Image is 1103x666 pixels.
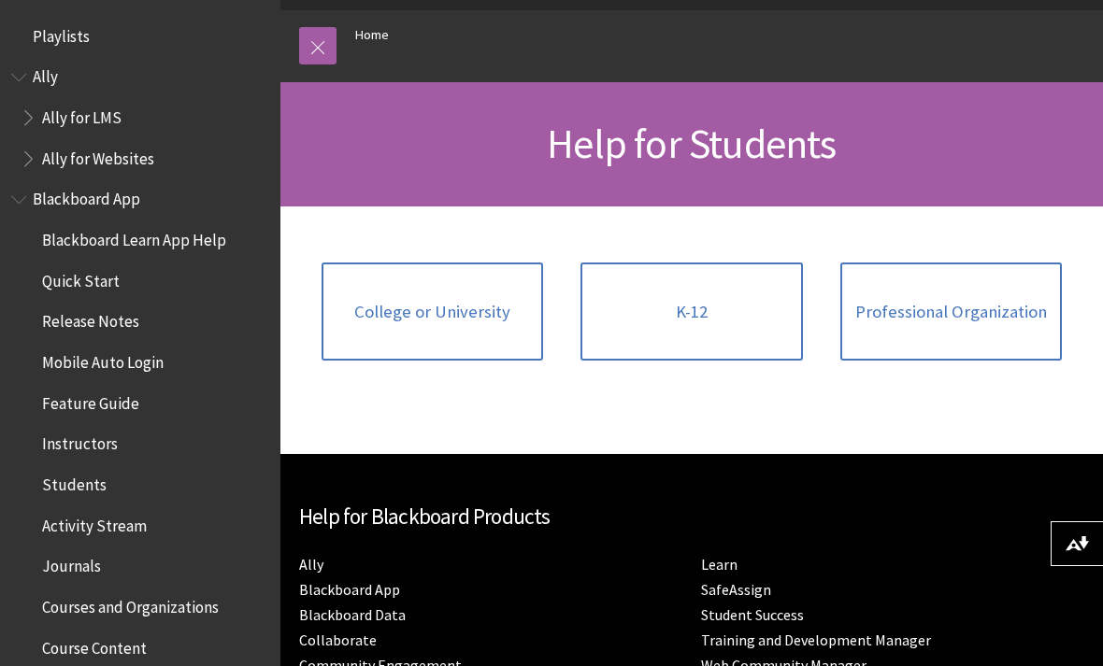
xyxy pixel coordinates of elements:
[701,605,804,625] a: Student Success
[580,262,802,361] a: K-12
[322,262,543,361] a: College or University
[840,262,1062,361] a: Professional Organization
[33,21,90,46] span: Playlists
[299,501,1084,533] h2: Help for Blackboard Products
[299,605,406,625] a: Blackboard Data
[42,388,139,413] span: Feature Guide
[355,23,389,47] a: Home
[42,143,154,168] span: Ally for Websites
[42,224,226,249] span: Blackboard Learn App Help
[42,102,122,127] span: Ally for LMS
[299,580,400,600] a: Blackboard App
[42,510,147,535] span: Activity Stream
[11,62,269,175] nav: Book outline for Anthology Ally Help
[354,302,510,322] span: College or University
[701,631,931,650] a: Training and Development Manager
[855,302,1047,322] span: Professional Organization
[299,631,377,650] a: Collaborate
[42,591,219,616] span: Courses and Organizations
[676,302,708,322] span: K-12
[299,555,323,574] a: Ally
[42,347,164,372] span: Mobile Auto Login
[42,632,147,658] span: Course Content
[701,555,738,574] a: Learn
[547,118,836,169] span: Help for Students
[11,21,269,52] nav: Book outline for Playlists
[701,580,771,600] a: SafeAssign
[42,265,120,290] span: Quick Start
[33,184,140,209] span: Blackboard App
[42,429,118,454] span: Instructors
[42,469,107,494] span: Students
[42,306,139,332] span: Release Notes
[42,551,101,576] span: Journals
[33,62,58,87] span: Ally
